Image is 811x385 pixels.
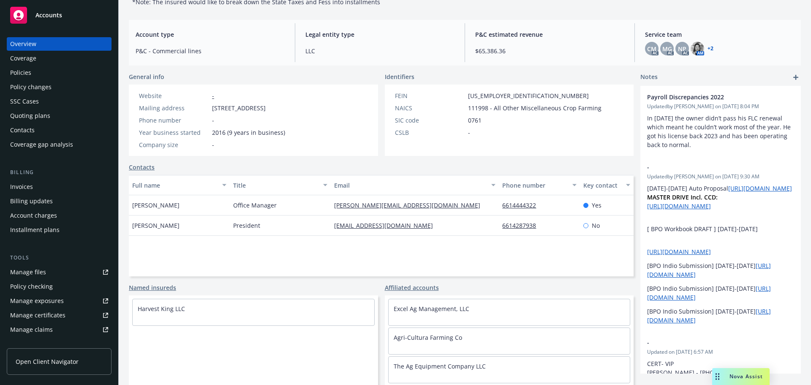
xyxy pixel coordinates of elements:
[729,373,763,380] span: Nova Assist
[647,284,794,302] p: [BPO Indio Submission] [DATE]-[DATE]
[791,72,801,82] a: add
[7,180,112,194] a: Invoices
[7,280,112,293] a: Policy checking
[647,44,656,53] span: CM
[7,294,112,308] a: Manage exposures
[468,91,589,100] span: [US_EMPLOYER_IDENTIFICATION_NUMBER]
[583,181,621,190] div: Key contact
[394,305,469,313] a: Excel Ag Management, LLC
[7,337,112,351] a: Manage BORs
[7,109,112,123] a: Quoting plans
[334,181,486,190] div: Email
[139,128,209,137] div: Year business started
[10,323,53,336] div: Manage claims
[7,3,112,27] a: Accounts
[385,283,439,292] a: Affiliated accounts
[7,80,112,94] a: Policy changes
[7,309,112,322] a: Manage certificates
[712,368,770,385] button: Nova Assist
[395,91,465,100] div: FEIN
[10,66,31,79] div: Policies
[395,128,465,137] div: CSLB
[10,80,52,94] div: Policy changes
[212,92,214,100] a: -
[7,52,112,65] a: Coverage
[10,309,65,322] div: Manage certificates
[129,72,164,81] span: General info
[708,46,713,51] a: +2
[334,201,487,209] a: [PERSON_NAME][EMAIL_ADDRESS][DOMAIN_NAME]
[640,156,801,331] div: -Updatedby [PERSON_NAME] on [DATE] 9:30 AM[DATE]-[DATE] Auto Proposal[URL][DOMAIN_NAME] MASTER DR...
[10,109,50,123] div: Quoting plans
[7,95,112,108] a: SSC Cases
[647,193,718,201] strong: MASTER DRIVE Incl. CCD:
[647,348,794,356] span: Updated on [DATE] 6:57 AM
[647,261,794,279] p: [BPO Indio Submission] [DATE]-[DATE]
[580,175,634,195] button: Key contact
[132,201,180,210] span: [PERSON_NAME]
[592,221,600,230] span: No
[499,175,580,195] button: Phone number
[647,114,792,149] span: In [DATE] the owner didn’t pass his FLC renewal which meant he couldn’t work most of the year. He...
[233,221,260,230] span: President
[129,163,155,172] a: Contacts
[394,362,486,370] a: The Ag Equipment Company LLC
[129,283,176,292] a: Named insureds
[7,209,112,222] a: Account charges
[7,138,112,151] a: Coverage gap analysis
[305,46,454,55] span: LLC
[132,181,217,190] div: Full name
[640,72,658,82] span: Notes
[10,52,36,65] div: Coverage
[7,194,112,208] a: Billing updates
[35,12,62,19] span: Accounts
[139,104,209,112] div: Mailing address
[233,201,277,210] span: Office Manager
[647,338,772,347] span: -
[331,175,499,195] button: Email
[395,116,465,125] div: SIC code
[10,209,57,222] div: Account charges
[139,140,209,149] div: Company size
[10,337,50,351] div: Manage BORs
[16,357,79,366] span: Open Client Navigator
[10,194,53,208] div: Billing updates
[647,307,794,325] p: [BPO Indio Submission] [DATE]-[DATE]
[728,184,792,192] a: [URL][DOMAIN_NAME]
[647,93,772,101] span: Payroll Discrepancies 2022
[712,368,723,385] div: Drag to move
[305,30,454,39] span: Legal entity type
[647,173,794,180] span: Updated by [PERSON_NAME] on [DATE] 9:30 AM
[10,280,53,293] div: Policy checking
[139,91,209,100] div: Website
[10,180,33,194] div: Invoices
[7,223,112,237] a: Installment plans
[647,103,794,110] span: Updated by [PERSON_NAME] on [DATE] 8:04 PM
[647,184,794,210] p: [DATE]-[DATE] Auto Proposal
[647,248,711,256] a: [URL][DOMAIN_NAME]
[7,265,112,279] a: Manage files
[138,305,185,313] a: Harvest King LLC
[647,224,794,233] p: [ BPO Workbook DRAFT ] [DATE]-[DATE]
[212,116,214,125] span: -
[502,221,543,229] a: 6614287938
[468,116,482,125] span: 0761
[7,123,112,137] a: Contacts
[7,254,112,262] div: Tools
[395,104,465,112] div: NAICS
[7,168,112,177] div: Billing
[468,104,601,112] span: 111998 - All Other Miscellaneous Crop Farming
[129,175,230,195] button: Full name
[10,95,39,108] div: SSC Cases
[10,294,64,308] div: Manage exposures
[394,333,462,341] a: Agri-Cultura Farming Co
[662,44,672,53] span: MG
[212,128,285,137] span: 2016 (9 years in business)
[475,46,624,55] span: $65,386.36
[334,221,440,229] a: [EMAIL_ADDRESS][DOMAIN_NAME]
[212,140,214,149] span: -
[645,30,794,39] span: Service team
[212,104,266,112] span: [STREET_ADDRESS]
[647,202,711,210] a: [URL][DOMAIN_NAME]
